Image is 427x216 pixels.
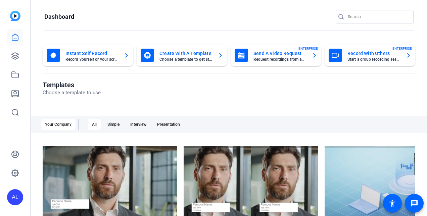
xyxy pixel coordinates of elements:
[348,13,408,21] input: Search
[65,49,118,57] mat-card-title: Instant Self Record
[153,119,184,130] div: Presentation
[231,45,321,66] button: Send A Video RequestRequest recordings from anyone, anywhereENTERPRISE
[253,49,306,57] mat-card-title: Send A Video Request
[253,57,306,61] mat-card-subtitle: Request recordings from anyone, anywhere
[325,45,415,66] button: Record With OthersStart a group recording sessionENTERPRISE
[43,45,133,66] button: Instant Self RecordRecord yourself or your screen
[388,199,396,207] mat-icon: accessibility
[347,57,400,61] mat-card-subtitle: Start a group recording session
[65,57,118,61] mat-card-subtitle: Record yourself or your screen
[103,119,124,130] div: Simple
[44,13,74,21] h1: Dashboard
[159,57,212,61] mat-card-subtitle: Choose a template to get started
[41,119,76,130] div: Your Company
[43,81,101,89] h1: Templates
[10,11,20,21] img: blue-gradient.svg
[392,46,412,51] span: ENTERPRISE
[7,189,23,205] div: AL
[410,199,418,207] mat-icon: message
[347,49,400,57] mat-card-title: Record With Others
[88,119,101,130] div: All
[298,46,318,51] span: ENTERPRISE
[126,119,150,130] div: Interview
[43,89,101,97] p: Choose a template to use
[159,49,212,57] mat-card-title: Create With A Template
[137,45,227,66] button: Create With A TemplateChoose a template to get started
